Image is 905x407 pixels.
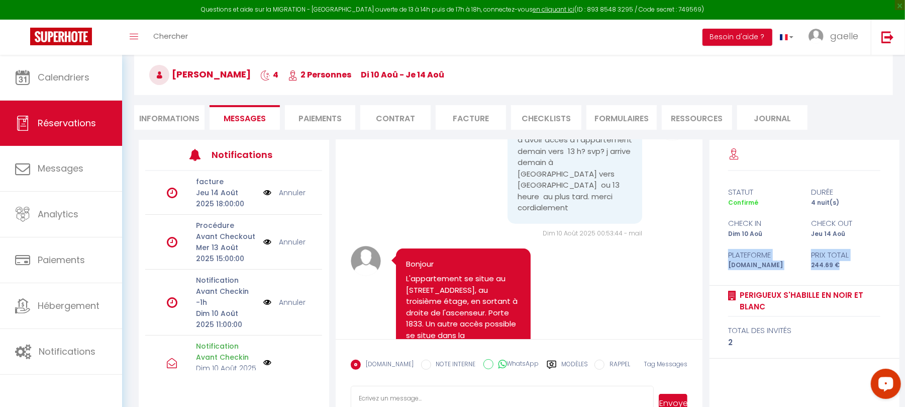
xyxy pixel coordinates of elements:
[562,360,588,377] label: Modèles
[805,249,887,261] div: Prix total
[728,198,758,207] span: Confirmé
[511,105,581,130] li: CHECKLISTS
[644,360,687,368] span: Tag Messages
[285,105,355,130] li: Paiements
[260,69,278,80] span: 4
[196,220,257,242] p: Procédure Avant Checkout
[39,345,95,358] span: Notifications
[38,71,89,84] span: Calendriers
[728,324,880,337] div: total des invités
[361,69,444,80] span: di 10 Aoû - je 14 Aoû
[360,105,431,130] li: Contrat
[30,28,92,45] img: Super Booking
[263,359,271,367] img: NO IMAGE
[263,297,271,308] img: NO IMAGE
[361,360,414,371] label: [DOMAIN_NAME]
[431,360,476,371] label: NOTE INTERNE
[196,275,257,308] p: Notification Avant Checkin -1h
[196,176,257,187] p: facture
[543,229,642,237] span: Dim 10 Août 2025 00:53:44 - mail
[805,186,887,198] div: durée
[263,187,271,198] img: NO IMAGE
[196,341,257,363] p: Notification Avant Checkin
[737,105,808,130] li: Journal
[722,249,805,261] div: Plateforme
[518,123,632,214] pre: je veux savoir si c est possible d avoir accès à l appartement demain vers 13 h? svp? j arrive de...
[406,259,521,270] p: Bonjour
[805,217,887,229] div: check out
[830,30,858,42] span: gaelle
[863,365,905,407] iframe: LiveChat chat widget
[805,261,887,270] div: 244.69 €
[493,359,539,370] label: WhatsApp
[586,105,657,130] li: FORMULAIRES
[279,236,306,248] a: Annuler
[728,337,880,349] div: 2
[279,297,306,308] a: Annuler
[38,208,78,220] span: Analytics
[805,229,887,239] div: Jeu 14 Aoû
[146,20,195,55] a: Chercher
[662,105,732,130] li: Ressources
[533,5,574,14] a: en cliquant ici
[196,308,257,330] p: Dim 10 Août 2025 11:00:00
[224,113,266,124] span: Messages
[38,299,99,312] span: Hébergement
[722,186,805,198] div: statut
[805,198,887,208] div: 4 nuit(s)
[722,261,805,270] div: [DOMAIN_NAME]
[196,363,257,385] p: Dim 10 Août 2025 07:00:00
[263,236,271,248] img: NO IMAGE
[38,254,85,266] span: Paiements
[736,289,880,313] a: perigueux s'habille en noir et blanc
[153,31,188,41] span: Chercher
[212,143,285,166] h3: Notifications
[196,242,257,264] p: Mer 13 Août 2025 15:00:00
[351,246,381,276] img: avatar.png
[809,29,824,44] img: ...
[702,29,772,46] button: Besoin d'aide ?
[881,31,894,43] img: logout
[288,69,351,80] span: 2 Personnes
[801,20,871,55] a: ... gaelle
[722,229,805,239] div: Dim 10 Aoû
[279,187,306,198] a: Annuler
[436,105,506,130] li: Facture
[722,217,805,229] div: check in
[38,162,83,175] span: Messages
[134,105,205,130] li: Informations
[149,68,251,80] span: [PERSON_NAME]
[605,360,630,371] label: RAPPEL
[196,187,257,209] p: Jeu 14 Août 2025 18:00:00
[38,117,96,129] span: Réservations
